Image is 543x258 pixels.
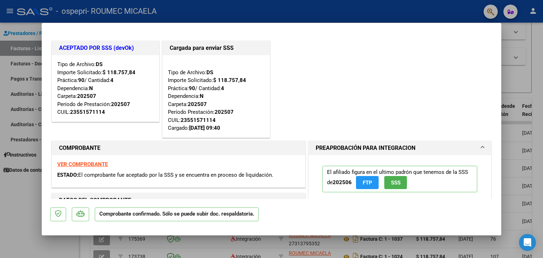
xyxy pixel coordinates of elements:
[96,61,103,68] strong: DS
[333,179,352,186] strong: 202506
[189,85,195,92] strong: 90
[363,180,372,186] span: FTP
[78,172,273,178] span: El comprobante fue aceptado por la SSS y se encuentra en proceso de liquidación.
[59,145,100,151] strong: COMPROBANTE
[200,93,204,99] strong: N
[70,108,105,116] div: 23551571114
[206,69,213,76] strong: DS
[188,101,207,107] strong: 202507
[57,161,108,168] a: VER COMPROBANTE
[89,85,93,92] strong: N
[215,109,234,115] strong: 202507
[181,116,216,124] div: 23551571114
[519,234,536,251] div: Open Intercom Messenger
[316,144,415,152] h1: PREAPROBACIÓN PARA INTEGRACION
[189,125,220,131] strong: [DATE] 09:40
[356,176,379,189] button: FTP
[110,77,113,83] strong: 4
[77,93,96,99] strong: 202507
[322,166,477,192] p: El afiliado figura en el ultimo padrón que tenemos de la SSS de
[57,172,78,178] span: ESTADO:
[391,180,401,186] span: SSS
[78,77,84,83] strong: 90
[95,207,259,221] p: Comprobante confirmado. Sólo se puede subir doc. respaldatoria.
[170,44,263,52] h1: Cargada para enviar SSS
[221,85,224,92] strong: 4
[309,141,491,155] mat-expansion-panel-header: PREAPROBACIÓN PARA INTEGRACION
[111,101,130,107] strong: 202507
[213,77,246,83] strong: $ 118.757,84
[59,44,152,52] h1: ACEPTADO POR SSS (devOk)
[57,60,154,116] div: Tipo de Archivo: Importe Solicitado: Práctica: / Cantidad: Dependencia: Carpeta: Período de Prest...
[384,176,407,189] button: SSS
[103,69,135,76] strong: $ 118.757,84
[59,197,131,204] strong: DATOS DEL COMPROBANTE
[168,60,264,132] div: Tipo de Archivo: Importe Solicitado: Práctica: / Cantidad: Dependencia: Carpeta: Período Prestaci...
